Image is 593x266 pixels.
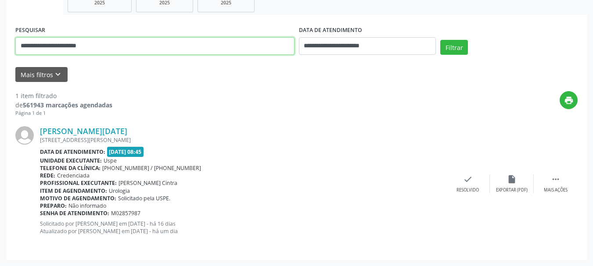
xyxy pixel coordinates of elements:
[456,187,479,193] div: Resolvido
[119,179,177,187] span: [PERSON_NAME] Cintra
[104,157,117,164] span: Uspe
[564,96,574,105] i: print
[551,174,561,184] i: 
[40,179,117,187] b: Profissional executante:
[15,67,68,82] button: Mais filtroskeyboard_arrow_down
[15,24,45,37] label: PESQUISAR
[15,91,112,100] div: 1 item filtrado
[40,164,101,172] b: Telefone da clínica:
[40,220,446,235] p: Solicitado por [PERSON_NAME] em [DATE] - há 16 dias Atualizado por [PERSON_NAME] em [DATE] - há u...
[40,126,127,136] a: [PERSON_NAME][DATE]
[40,195,116,202] b: Motivo de agendamento:
[15,100,112,110] div: de
[40,202,67,209] b: Preparo:
[299,24,362,37] label: DATA DE ATENDIMENTO
[118,195,170,202] span: Solicitado pela USPE.
[507,174,517,184] i: insert_drive_file
[53,70,63,79] i: keyboard_arrow_down
[40,209,109,217] b: Senha de atendimento:
[107,147,144,157] span: [DATE] 08:45
[440,40,468,55] button: Filtrar
[109,187,130,195] span: Urologia
[40,187,107,195] b: Item de agendamento:
[40,172,55,179] b: Rede:
[40,157,102,164] b: Unidade executante:
[111,209,140,217] span: M02857987
[68,202,106,209] span: Não informado
[15,110,112,117] div: Página 1 de 1
[544,187,568,193] div: Mais ações
[23,101,112,109] strong: 561943 marcações agendadas
[463,174,473,184] i: check
[57,172,90,179] span: Credenciada
[496,187,528,193] div: Exportar (PDF)
[40,136,446,144] div: [STREET_ADDRESS][PERSON_NAME]
[15,126,34,145] img: img
[40,148,105,156] b: Data de atendimento:
[560,91,578,109] button: print
[102,164,201,172] span: [PHONE_NUMBER] / [PHONE_NUMBER]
